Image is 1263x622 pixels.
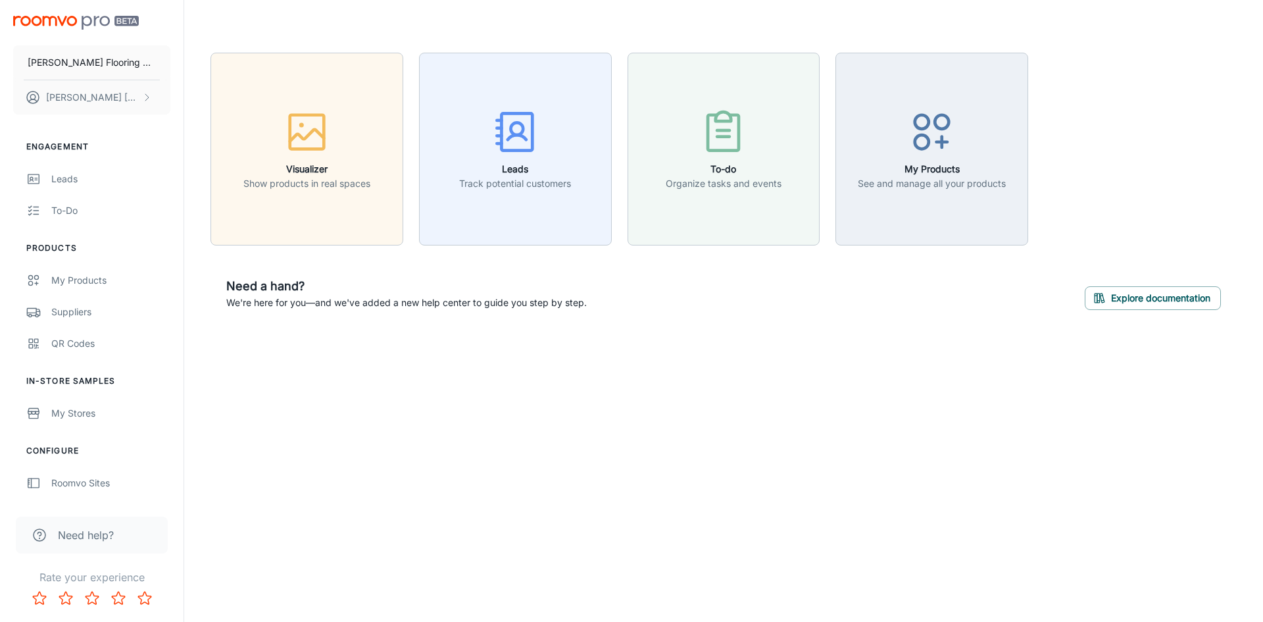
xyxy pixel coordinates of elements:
[459,176,571,191] p: Track potential customers
[13,45,170,80] button: [PERSON_NAME] Flooring Center
[51,172,170,186] div: Leads
[13,16,139,30] img: Roomvo PRO Beta
[419,53,612,246] button: LeadsTrack potential customers
[666,162,781,176] h6: To-do
[51,305,170,319] div: Suppliers
[51,336,170,351] div: QR Codes
[858,176,1006,191] p: See and manage all your products
[51,273,170,288] div: My Products
[628,142,820,155] a: To-doOrganize tasks and events
[628,53,820,246] button: To-doOrganize tasks and events
[243,176,370,191] p: Show products in real spaces
[46,90,139,105] p: [PERSON_NAME] [PERSON_NAME]
[243,162,370,176] h6: Visualizer
[1085,290,1221,303] a: Explore documentation
[51,203,170,218] div: To-do
[419,142,612,155] a: LeadsTrack potential customers
[835,142,1028,155] a: My ProductsSee and manage all your products
[226,296,587,310] p: We're here for you—and we've added a new help center to guide you step by step.
[666,176,781,191] p: Organize tasks and events
[210,53,403,246] button: VisualizerShow products in real spaces
[858,162,1006,176] h6: My Products
[1085,286,1221,310] button: Explore documentation
[459,162,571,176] h6: Leads
[13,80,170,115] button: [PERSON_NAME] [PERSON_NAME]
[835,53,1028,246] button: My ProductsSee and manage all your products
[28,55,156,70] p: [PERSON_NAME] Flooring Center
[226,277,587,296] h6: Need a hand?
